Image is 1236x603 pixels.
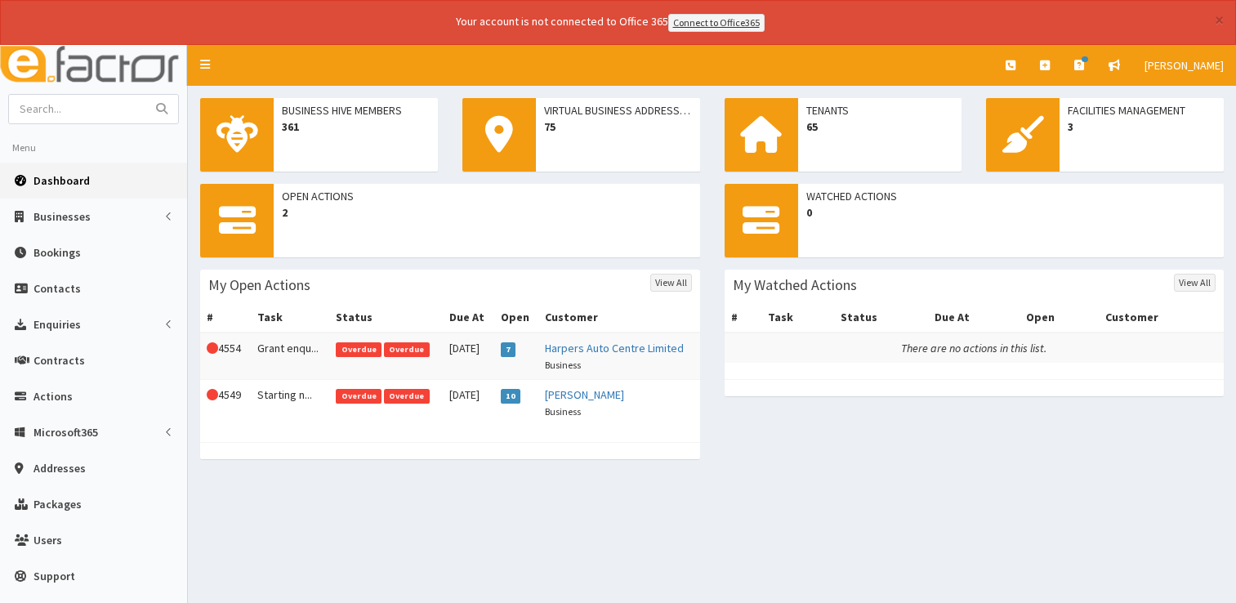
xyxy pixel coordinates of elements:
a: Harpers Auto Centre Limited [545,341,684,355]
span: Watched Actions [806,188,1216,204]
span: Packages [33,497,82,511]
h3: My Watched Actions [733,278,857,293]
th: # [200,302,251,333]
span: Actions [33,389,73,404]
th: Open [1020,302,1099,333]
span: Overdue [384,389,430,404]
th: Task [761,302,834,333]
span: 10 [501,389,521,404]
span: Users [33,533,62,547]
a: Connect to Office365 [668,14,765,32]
span: Dashboard [33,173,90,188]
th: # [725,302,761,333]
th: Open [494,302,538,333]
td: 4554 [200,333,251,380]
span: Open Actions [282,188,692,204]
input: Search... [9,95,146,123]
span: [PERSON_NAME] [1145,58,1224,73]
div: Your account is not connected to Office 365 [132,13,1088,32]
td: [DATE] [443,379,494,426]
th: Due At [443,302,494,333]
td: [DATE] [443,333,494,380]
a: View All [650,274,692,292]
span: Tenants [806,102,954,118]
a: [PERSON_NAME] [1132,45,1236,86]
span: 0 [806,204,1216,221]
th: Status [834,302,928,333]
th: Customer [538,302,700,333]
span: Bookings [33,245,81,260]
span: 7 [501,342,516,357]
span: 3 [1068,118,1216,135]
td: Starting n... [251,379,330,426]
span: Support [33,569,75,583]
span: Virtual Business Addresses [544,102,692,118]
span: Facilities Management [1068,102,1216,118]
span: 65 [806,118,954,135]
i: This Action is overdue! [207,389,218,400]
a: View All [1174,274,1216,292]
th: Status [329,302,442,333]
th: Customer [1099,302,1224,333]
span: Overdue [384,342,430,357]
small: Business [545,359,581,371]
span: Business Hive Members [282,102,430,118]
td: Grant enqu... [251,333,330,380]
i: This Action is overdue! [207,342,218,354]
span: Overdue [336,389,382,404]
span: 75 [544,118,692,135]
span: Overdue [336,342,382,357]
h3: My Open Actions [208,278,310,293]
span: Contracts [33,353,85,368]
span: Addresses [33,461,86,476]
span: Businesses [33,209,91,224]
span: Contacts [33,281,81,296]
button: × [1215,11,1224,29]
small: Business [545,405,581,418]
th: Due At [928,302,1020,333]
a: [PERSON_NAME] [545,387,624,402]
span: Microsoft365 [33,425,98,440]
span: 361 [282,118,430,135]
span: 2 [282,204,692,221]
span: Enquiries [33,317,81,332]
th: Task [251,302,330,333]
td: 4549 [200,379,251,426]
i: There are no actions in this list. [901,341,1046,355]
